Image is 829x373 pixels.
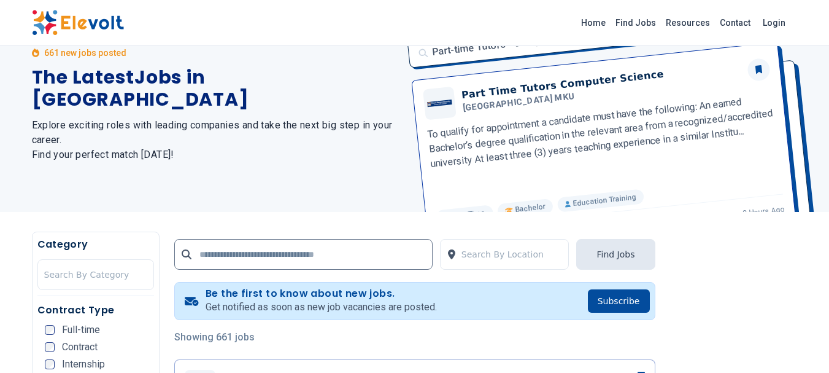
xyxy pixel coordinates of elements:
span: Contract [62,342,98,352]
a: Home [576,13,611,33]
h2: Explore exciting roles with leading companies and take the next big step in your career. Find you... [32,118,400,162]
a: Contact [715,13,755,33]
input: Full-time [45,325,55,335]
h5: Category [37,237,154,252]
h4: Be the first to know about new jobs. [206,288,437,300]
p: Showing 661 jobs [174,330,655,345]
p: 661 new jobs posted [44,47,126,59]
p: Get notified as soon as new job vacancies are posted. [206,300,437,315]
input: Internship [45,359,55,369]
span: Full-time [62,325,100,335]
span: Internship [62,359,105,369]
img: Elevolt [32,10,124,36]
iframe: Chat Widget [768,314,829,373]
input: Contract [45,342,55,352]
h1: The Latest Jobs in [GEOGRAPHIC_DATA] [32,66,400,111]
a: Login [755,10,793,35]
a: Find Jobs [611,13,661,33]
h5: Contract Type [37,303,154,318]
a: Resources [661,13,715,33]
button: Subscribe [588,289,650,313]
button: Find Jobs [576,239,655,270]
